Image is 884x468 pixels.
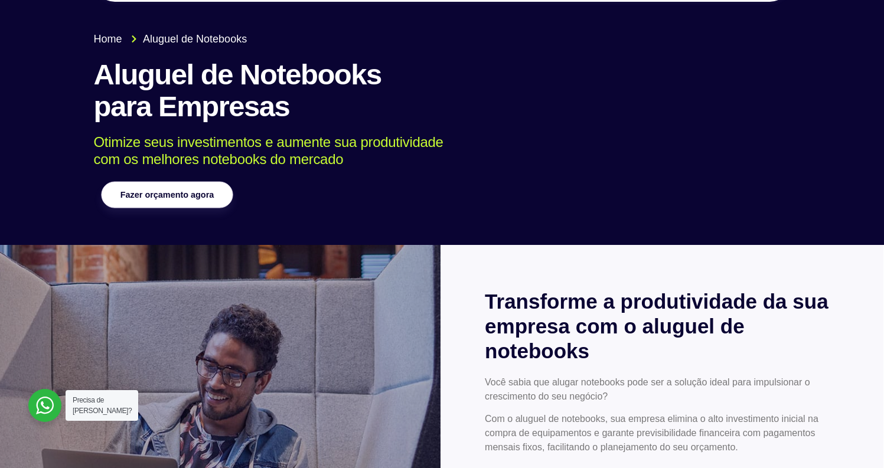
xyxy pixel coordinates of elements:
p: Otimize seus investimentos e aumente sua produtividade com os melhores notebooks do mercado [94,134,774,168]
h1: Aluguel de Notebooks para Empresas [94,59,791,123]
iframe: Chat Widget [825,411,884,468]
a: Fazer orçamento agora [101,182,233,208]
span: Aluguel de Notebooks [140,31,247,47]
p: Você sabia que alugar notebooks pode ser a solução ideal para impulsionar o crescimento do seu ne... [485,375,839,404]
span: Precisa de [PERSON_NAME]? [73,396,132,415]
div: Widget de chat [825,411,884,468]
span: Home [94,31,122,47]
span: Fazer orçamento agora [120,191,213,199]
p: Com o aluguel de notebooks, sua empresa elimina o alto investimento inicial na compra de equipame... [485,412,839,454]
h2: Transforme a produtividade da sua empresa com o aluguel de notebooks [485,289,839,364]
